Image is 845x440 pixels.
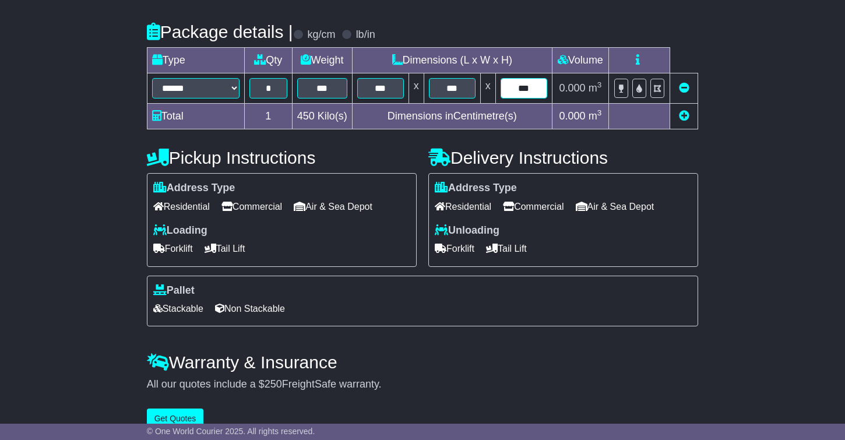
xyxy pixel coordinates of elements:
span: Forklift [153,240,193,258]
span: Residential [435,198,491,216]
a: Remove this item [679,82,689,94]
span: m [589,110,602,122]
h4: Package details | [147,22,293,41]
label: kg/cm [308,29,336,41]
td: x [480,73,495,104]
span: Tail Lift [486,240,527,258]
td: 1 [244,104,292,129]
td: Dimensions (L x W x H) [352,48,552,73]
td: Dimensions in Centimetre(s) [352,104,552,129]
td: Volume [552,48,608,73]
a: Add new item [679,110,689,122]
label: lb/in [356,29,375,41]
td: Type [147,48,244,73]
h4: Pickup Instructions [147,148,417,167]
td: Weight [292,48,352,73]
button: Get Quotes [147,409,204,429]
td: Qty [244,48,292,73]
span: 0.000 [559,82,586,94]
label: Address Type [435,182,517,195]
span: 0.000 [559,110,586,122]
label: Pallet [153,284,195,297]
span: Tail Lift [205,240,245,258]
span: Commercial [221,198,282,216]
h4: Delivery Instructions [428,148,698,167]
span: Commercial [503,198,564,216]
td: Total [147,104,244,129]
span: © One World Courier 2025. All rights reserved. [147,427,315,436]
span: Forklift [435,240,474,258]
sup: 3 [597,80,602,89]
h4: Warranty & Insurance [147,353,699,372]
td: x [409,73,424,104]
span: Residential [153,198,210,216]
span: Air & Sea Depot [294,198,372,216]
span: Stackable [153,300,203,318]
span: m [589,82,602,94]
label: Address Type [153,182,235,195]
sup: 3 [597,108,602,117]
span: Air & Sea Depot [576,198,654,216]
label: Unloading [435,224,499,237]
span: Non Stackable [215,300,285,318]
span: 250 [265,378,282,390]
label: Loading [153,224,207,237]
span: 450 [297,110,315,122]
td: Kilo(s) [292,104,352,129]
div: All our quotes include a $ FreightSafe warranty. [147,378,699,391]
